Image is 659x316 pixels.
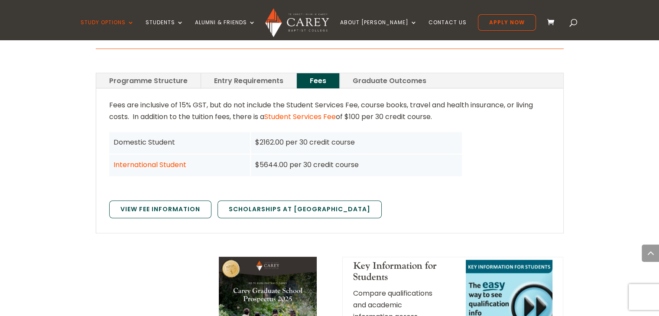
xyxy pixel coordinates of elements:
[114,160,186,170] a: International Student
[255,136,458,148] div: $2162.00 per 30 credit course
[297,73,339,88] a: Fees
[109,200,211,219] a: View Fee Information
[218,200,382,219] a: Scholarships at [GEOGRAPHIC_DATA]
[265,8,329,37] img: Carey Baptist College
[340,73,439,88] a: Graduate Outcomes
[353,260,442,287] h4: Key Information for Students
[146,19,184,40] a: Students
[195,19,256,40] a: Alumni & Friends
[264,112,336,122] a: Student Services Fee
[114,136,246,148] div: Domestic Student
[478,14,536,31] a: Apply Now
[109,99,550,129] p: Fees are inclusive of 15% GST, but do not include the Student Services Fee, course books, travel ...
[201,73,296,88] a: Entry Requirements
[81,19,134,40] a: Study Options
[255,159,458,171] div: $5644.00 per 30 credit course
[429,19,467,40] a: Contact Us
[96,73,201,88] a: Programme Structure
[340,19,417,40] a: About [PERSON_NAME]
